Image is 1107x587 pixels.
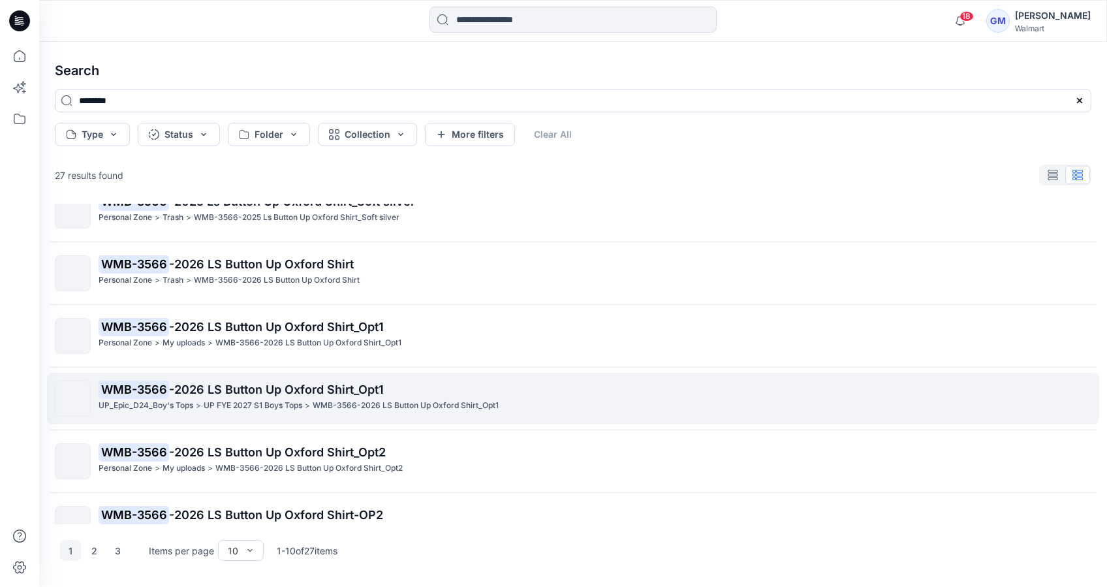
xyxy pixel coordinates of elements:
button: Folder [228,123,310,146]
p: > [305,399,310,413]
span: -2026 LS Button Up Oxford Shirt_Opt1 [169,383,384,396]
h4: Search [44,52,1102,89]
button: More filters [425,123,515,146]
span: -2026 LS Button Up Oxford Shirt [169,257,354,271]
div: [PERSON_NAME] [1015,8,1091,24]
p: > [186,211,191,225]
button: Status [138,123,220,146]
mark: WMB-3566 [99,317,169,336]
a: WMB-3566-2026 LS Button Up Oxford Shirt_Opt1UP_Epic_D24_Boy's Tops>UP FYE 2027 S1 Boys Tops>WMB-3... [47,373,1099,424]
mark: WMB-3566 [99,255,169,273]
p: > [208,462,213,475]
p: WMB-3566-2026 LS Button Up Oxford Shirt [194,274,360,287]
span: 18 [959,11,974,22]
p: WMB-3566-2026 LS Button Up Oxford Shirt_Opt2 [215,462,403,475]
p: WMB-3566-2025 Ls Button Up Oxford Shirt_Soft silver [194,211,399,225]
p: Trash [163,274,183,287]
a: WMB-3566-2026 LS Button Up Oxford Shirt_Opt1Personal Zone>My uploads>WMB-3566-2026 LS Button Up O... [47,310,1099,362]
p: 1 - 10 of 27 items [277,544,337,558]
button: 2 [84,540,104,561]
p: > [155,462,160,475]
p: > [155,274,160,287]
a: WMB-3566-2026 LS Button Up Oxford Shirt_Opt2Personal Zone>My uploads>WMB-3566-2026 LS Button Up O... [47,436,1099,487]
mark: WMB-3566 [99,505,169,524]
p: > [155,336,160,350]
p: UP_Epic_D24_Boy's Tops [99,399,193,413]
p: > [196,399,201,413]
p: My uploads [163,462,205,475]
p: My uploads [163,336,205,350]
span: -2026 LS Button Up Oxford Shirt_Opt2 [169,445,386,459]
p: Trash [163,211,183,225]
button: 3 [107,540,128,561]
p: > [155,211,160,225]
p: WMB-3566-2026 LS Button Up Oxford Shirt_Opt1 [215,336,401,350]
span: -2026 LS Button Up Oxford Shirt-OP2 [169,508,383,522]
button: Collection [318,123,417,146]
p: WMB-3566-2026 LS Button Up Oxford Shirt_Opt1 [313,399,499,413]
button: 1 [60,540,81,561]
p: 27 results found [55,168,123,182]
p: > [208,336,213,350]
div: GM [986,9,1010,33]
p: Items per page [149,544,214,558]
mark: WMB-3566 [99,192,169,210]
div: 10 [228,544,238,558]
a: WMB-3566-2026 LS Button Up Oxford ShirtPersonal Zone>Trash>WMB-3566-2026 LS Button Up Oxford Shirt [47,247,1099,299]
button: Type [55,123,130,146]
p: Personal Zone [99,211,152,225]
div: Walmart [1015,24,1091,33]
p: Personal Zone [99,336,152,350]
p: Personal Zone [99,462,152,475]
mark: WMB-3566 [99,443,169,461]
a: WMB-3566-2026 LS Button Up Oxford Shirt-OP2Personal Zone>Trash>WMB-3566-2026 LS Button Up Oxford ... [47,498,1099,550]
span: -2026 LS Button Up Oxford Shirt_Opt1 [169,320,384,334]
p: UP FYE 2027 S1 Boys Tops [204,399,302,413]
p: Personal Zone [99,274,152,287]
p: > [186,274,191,287]
a: WMB-3566-2025 Ls Button Up Oxford Shirt_Soft silverPersonal Zone>Trash>WMB-3566-2025 Ls Button Up... [47,185,1099,236]
mark: WMB-3566 [99,380,169,398]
